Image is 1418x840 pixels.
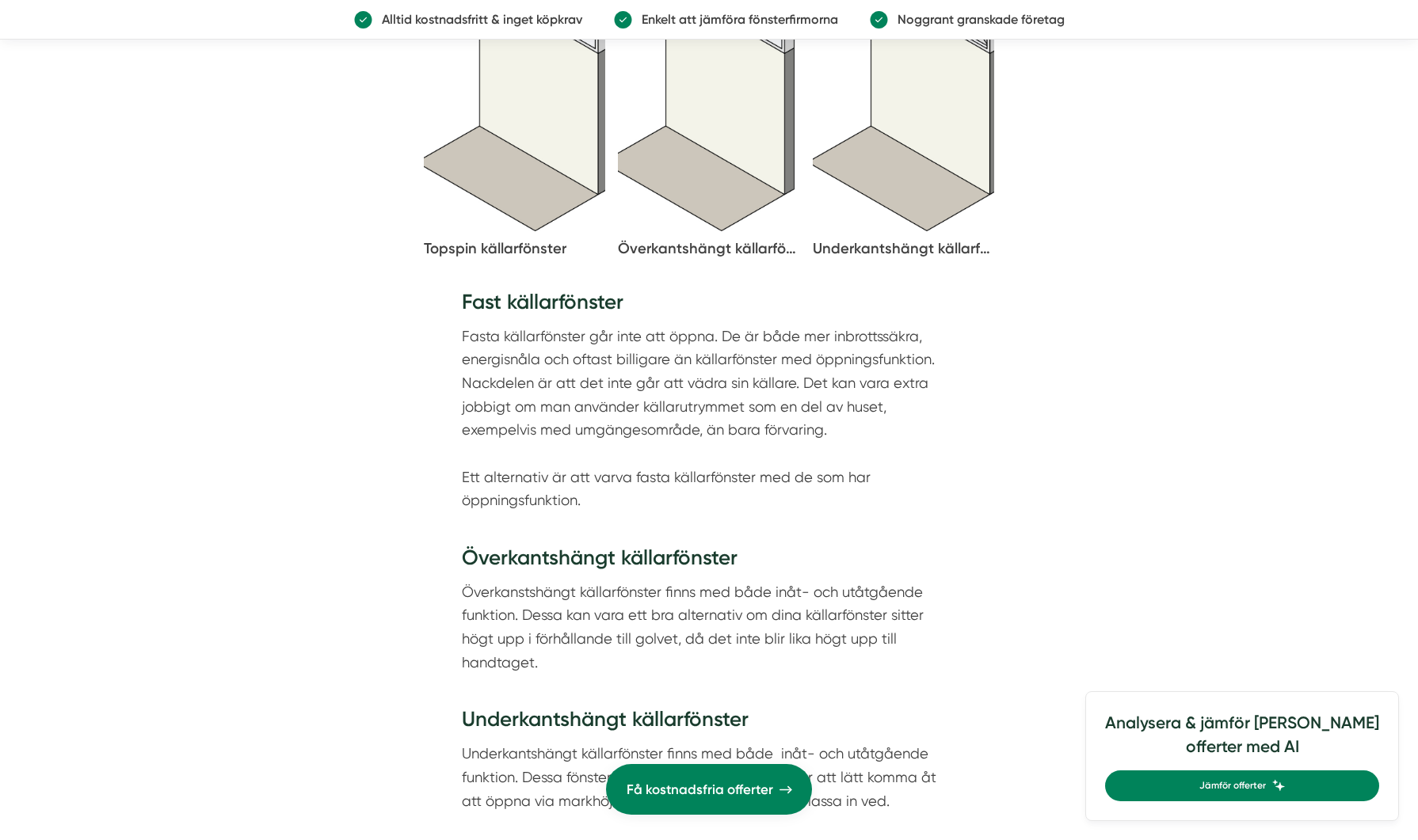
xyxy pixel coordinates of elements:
[606,764,812,815] a: Få kostnadsfria offerter
[632,10,838,29] p: Enkelt att jämföra fönsterfirmorna
[424,238,605,261] p: Topspin källarfönster
[372,10,582,29] p: Alltid kostnadsfritt & inget köpkrav
[627,779,773,800] span: Få kostnadsfria offerter
[462,544,956,580] h3: Överkantshängt källarfönster
[1105,711,1379,770] h4: Analysera & jämför [PERSON_NAME] offerter med AI
[462,325,956,536] p: Fasta källarfönster går inte att öppna. De är både mer inbrottssäkra, energisnåla och oftast bill...
[888,10,1065,29] p: Noggrant granskade företag
[618,238,799,261] p: Överkantshängt källarfönster
[462,580,956,697] p: Överkanstshängt källarfönster finns med både inåt- och utåtgående funktion. Dessa kan vara ett br...
[462,288,956,325] h3: Fast källarfönster
[813,238,994,261] p: Underkantshängt källarfönster
[462,705,956,742] h3: Underkantshängt källarfönster
[1199,778,1266,793] span: Jämför offerter
[462,742,956,836] p: Underkantshängt källarfönster finns med både inåt- och utåtgående funktion. Dessa fönster kan var...
[1105,770,1379,801] a: Jämför offerter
